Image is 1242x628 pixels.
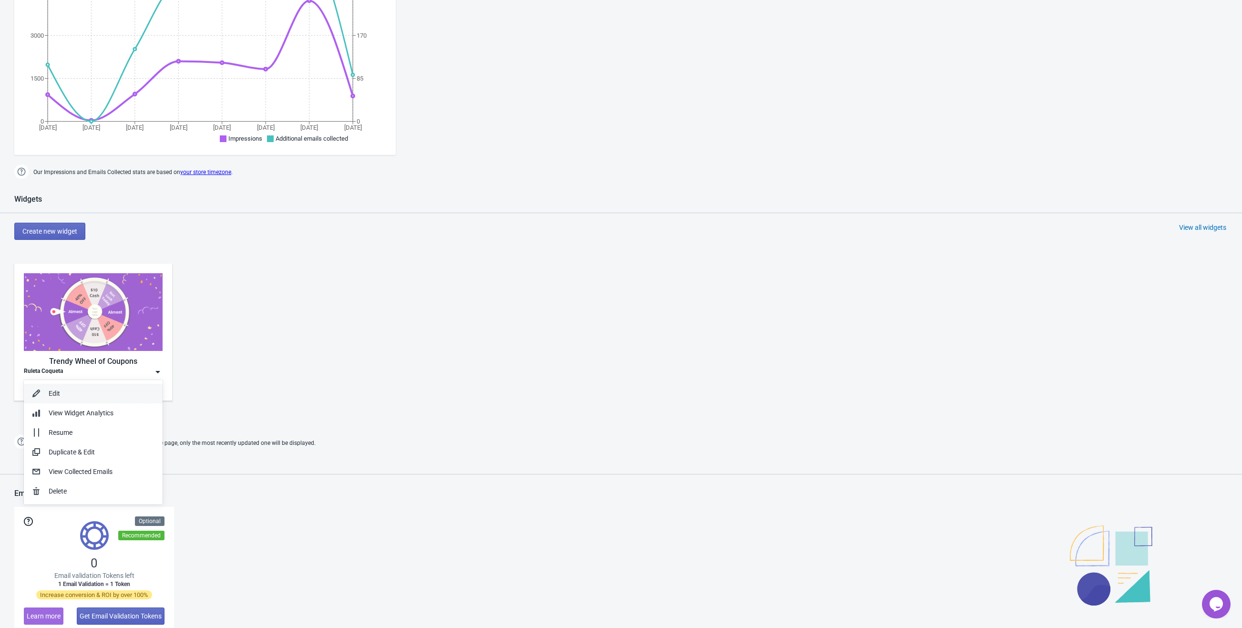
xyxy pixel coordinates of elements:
tspan: 1500 [31,75,44,82]
div: Delete [49,486,155,496]
tspan: [DATE] [344,124,362,131]
button: View Widget Analytics [24,403,163,423]
button: Create new widget [14,223,85,240]
span: Additional emails collected [276,135,348,142]
div: Duplicate & Edit [49,447,155,457]
span: If two Widgets are enabled and targeting the same page, only the most recently updated one will b... [33,435,316,451]
span: Increase conversion & ROI by over 100% [36,590,152,599]
span: Learn more [27,612,61,620]
span: View Widget Analytics [49,409,113,417]
tspan: [DATE] [170,124,187,131]
div: Ruleta Coqueta [24,367,63,377]
tspan: [DATE] [82,124,100,131]
button: Learn more [24,607,63,625]
tspan: [DATE] [300,124,318,131]
img: tokens.svg [80,521,109,550]
div: Trendy Wheel of Coupons [24,356,163,367]
tspan: [DATE] [126,124,144,131]
img: dropdown.png [153,367,163,377]
tspan: 0 [41,118,44,125]
span: Email validation Tokens left [54,571,134,580]
button: Edit [24,384,163,403]
tspan: [DATE] [213,124,231,131]
span: Our Impressions and Emails Collected stats are based on . [33,165,233,180]
button: Duplicate & Edit [24,443,163,462]
tspan: 0 [357,118,360,125]
div: Recommended [118,531,164,540]
iframe: chat widget [1202,590,1232,618]
div: View all widgets [1179,223,1226,232]
tspan: [DATE] [39,124,57,131]
div: View Collected Emails [49,467,155,477]
img: help.png [14,434,29,449]
button: Get Email Validation Tokens [77,607,164,625]
img: trendy_game.png [24,273,163,351]
tspan: 3000 [31,32,44,39]
button: Delete [24,482,163,501]
span: Impressions [228,135,262,142]
a: your store timezone [180,169,231,175]
img: help.png [14,165,29,179]
div: Resume [49,428,155,438]
img: illustration.svg [1070,525,1152,606]
span: Get Email Validation Tokens [80,612,162,620]
tspan: 170 [357,32,367,39]
span: 0 [91,556,98,571]
div: Optional [135,516,164,526]
span: 1 Email Validation = 1 Token [58,580,130,588]
div: Edit [49,389,155,399]
button: View Collected Emails [24,462,163,482]
span: Create new widget [22,227,77,235]
button: Resume [24,423,163,443]
tspan: 85 [357,75,363,82]
tspan: [DATE] [257,124,275,131]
